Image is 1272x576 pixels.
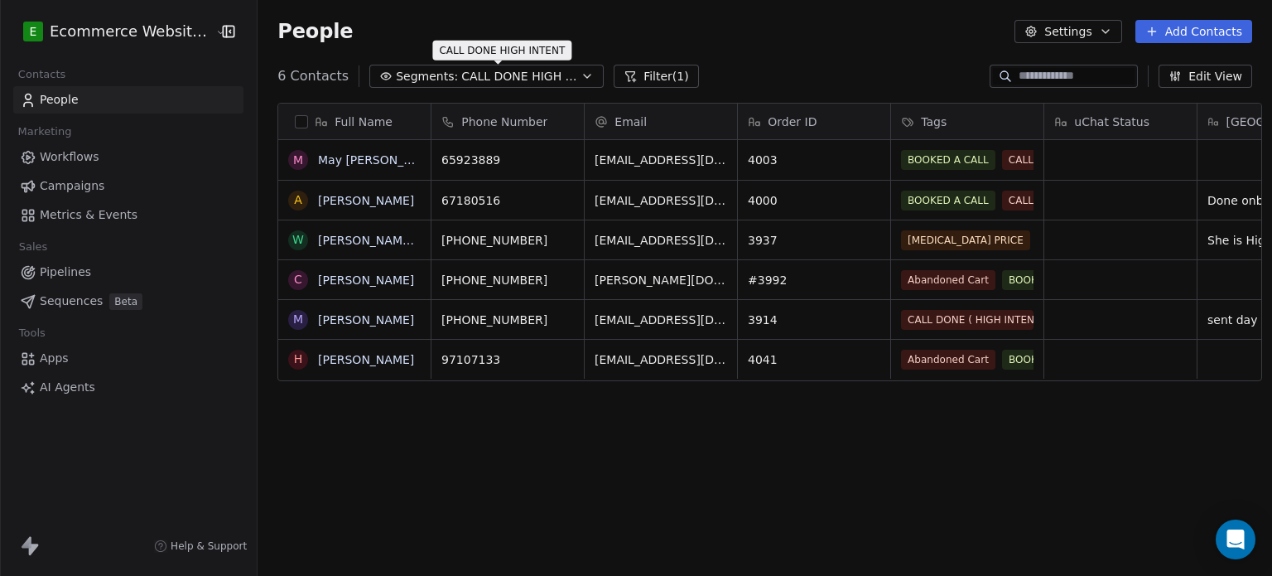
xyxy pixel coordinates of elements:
div: W [292,231,304,249]
a: People [13,86,243,114]
span: 4041 [748,351,880,368]
a: Workflows [13,143,243,171]
span: Sales [12,235,55,259]
div: C [294,271,302,288]
span: 97107133 [441,351,574,368]
span: [PHONE_NUMBER] [441,312,574,328]
span: [EMAIL_ADDRESS][DOMAIN_NAME] [595,152,727,168]
span: Order ID [768,114,817,130]
span: [MEDICAL_DATA] PRICE [901,230,1030,250]
span: #3992 [748,272,880,288]
a: AI Agents [13,374,243,401]
span: BOOKED A CALL [901,191,995,211]
a: [PERSON_NAME] [318,313,414,327]
span: Apps [40,350,69,367]
span: [EMAIL_ADDRESS][DOMAIN_NAME] [595,312,727,328]
a: [PERSON_NAME] [318,273,414,287]
span: Phone Number [461,114,547,130]
span: Email [614,114,647,130]
a: [PERSON_NAME] [318,353,414,366]
a: May [PERSON_NAME] [PERSON_NAME] [318,153,542,167]
div: grid [278,140,431,571]
span: 6 Contacts [277,66,349,86]
span: Metrics & Events [40,206,137,224]
span: uChat Status [1074,114,1149,130]
a: SequencesBeta [13,288,243,315]
span: CALL DONE ( HIGH INTENT ) [1002,150,1135,170]
div: Email [585,104,737,139]
a: [PERSON_NAME] Kit [PERSON_NAME] [318,234,533,247]
span: [PHONE_NUMBER] [441,232,574,249]
span: Pipelines [40,264,91,281]
button: Add Contacts [1135,20,1252,43]
span: People [40,91,79,109]
span: 3914 [748,312,880,328]
button: Edit View [1159,65,1252,88]
button: Settings [1014,20,1121,43]
div: Tags [891,104,1043,139]
span: 4000 [748,192,880,209]
span: [EMAIL_ADDRESS][DOMAIN_NAME] [595,192,727,209]
div: Order ID [738,104,890,139]
span: Tags [921,114,947,130]
span: Ecommerce Website Builder [50,21,211,42]
div: Open Intercom Messenger [1216,520,1255,559]
span: BOOKED A CALL [1002,270,1096,290]
span: BOOKED A CALL [1002,350,1096,370]
span: Workflows [40,148,99,166]
span: CALL DONE ( HIGH INTENT ) [1002,191,1135,211]
span: CALL DONE ( HIGH INTENT ) [901,310,1033,330]
div: uChat Status [1044,104,1197,139]
a: Pipelines [13,259,243,286]
span: 4003 [748,152,880,168]
div: H [294,351,303,368]
span: [EMAIL_ADDRESS][DOMAIN_NAME] [595,351,727,368]
div: M [293,152,303,169]
div: Full Name [278,104,431,139]
span: AI Agents [40,379,95,396]
a: Apps [13,345,243,372]
span: [PERSON_NAME][DOMAIN_NAME][EMAIL_ADDRESS][DOMAIN_NAME] [595,272,727,288]
span: Abandoned Cart [901,270,995,290]
span: E [30,23,37,40]
p: CALL DONE HIGH INTENT [439,44,565,57]
span: 67180516 [441,192,574,209]
span: Help & Support [171,540,247,553]
span: CALL DONE HIGH INTENT [461,68,577,85]
button: EEcommerce Website Builder [20,17,204,46]
button: Filter(1) [614,65,699,88]
div: A [294,191,302,209]
span: [EMAIL_ADDRESS][DOMAIN_NAME] [595,232,727,249]
span: Segments: [396,68,458,85]
div: Phone Number [431,104,584,139]
a: Help & Support [154,540,247,553]
a: [PERSON_NAME] [318,194,414,207]
span: Marketing [11,119,79,144]
span: Contacts [11,62,73,87]
a: Metrics & Events [13,201,243,229]
span: 65923889 [441,152,574,168]
span: Tools [12,321,52,346]
span: Abandoned Cart [901,350,995,370]
a: Campaigns [13,172,243,200]
span: Beta [109,293,142,310]
span: Sequences [40,293,103,310]
span: Campaigns [40,177,104,195]
span: [PHONE_NUMBER] [441,272,574,288]
span: 3937 [748,232,880,249]
span: Full Name [335,114,393,130]
span: People [277,19,353,44]
div: M [293,311,303,328]
span: BOOKED A CALL [901,150,995,170]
